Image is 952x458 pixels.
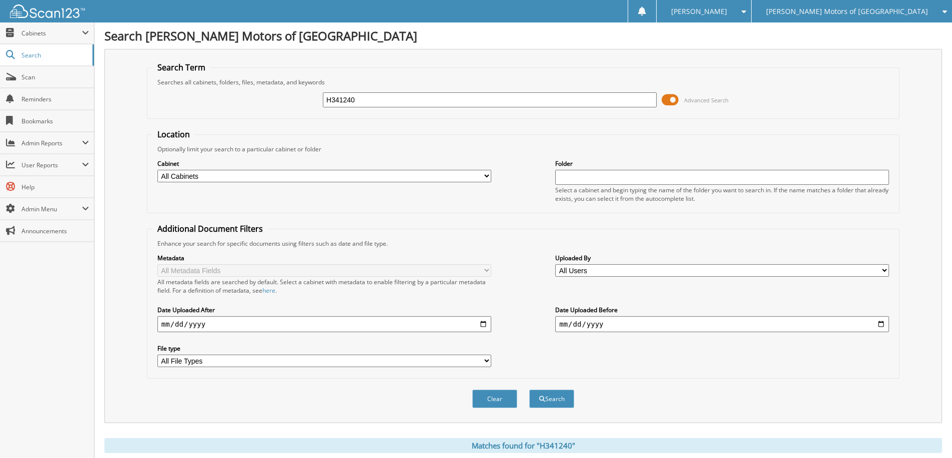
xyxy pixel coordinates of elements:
label: Metadata [157,254,491,262]
img: scan123-logo-white.svg [10,4,85,18]
input: end [555,316,889,332]
div: Enhance your search for specific documents using filters such as date and file type. [152,239,894,248]
span: [PERSON_NAME] [671,8,727,14]
legend: Search Term [152,62,210,73]
legend: Location [152,129,195,140]
span: Announcements [21,227,89,235]
span: Reminders [21,95,89,103]
span: User Reports [21,161,82,169]
span: Help [21,183,89,191]
input: start [157,316,491,332]
span: Scan [21,73,89,81]
span: Cabinets [21,29,82,37]
span: Admin Menu [21,205,82,213]
span: Advanced Search [684,96,729,104]
span: Admin Reports [21,139,82,147]
div: Optionally limit your search to a particular cabinet or folder [152,145,894,153]
button: Search [529,390,574,408]
a: here [262,286,275,295]
label: Date Uploaded After [157,306,491,314]
label: Cabinet [157,159,491,168]
div: Select a cabinet and begin typing the name of the folder you want to search in. If the name match... [555,186,889,203]
button: Clear [472,390,517,408]
div: Matches found for "H341240" [104,438,942,453]
legend: Additional Document Filters [152,223,268,234]
span: [PERSON_NAME] Motors of [GEOGRAPHIC_DATA] [766,8,928,14]
div: All metadata fields are searched by default. Select a cabinet with metadata to enable filtering b... [157,278,491,295]
label: Uploaded By [555,254,889,262]
label: Folder [555,159,889,168]
div: Searches all cabinets, folders, files, metadata, and keywords [152,78,894,86]
label: File type [157,344,491,353]
h1: Search [PERSON_NAME] Motors of [GEOGRAPHIC_DATA] [104,27,942,44]
label: Date Uploaded Before [555,306,889,314]
span: Bookmarks [21,117,89,125]
span: Search [21,51,87,59]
